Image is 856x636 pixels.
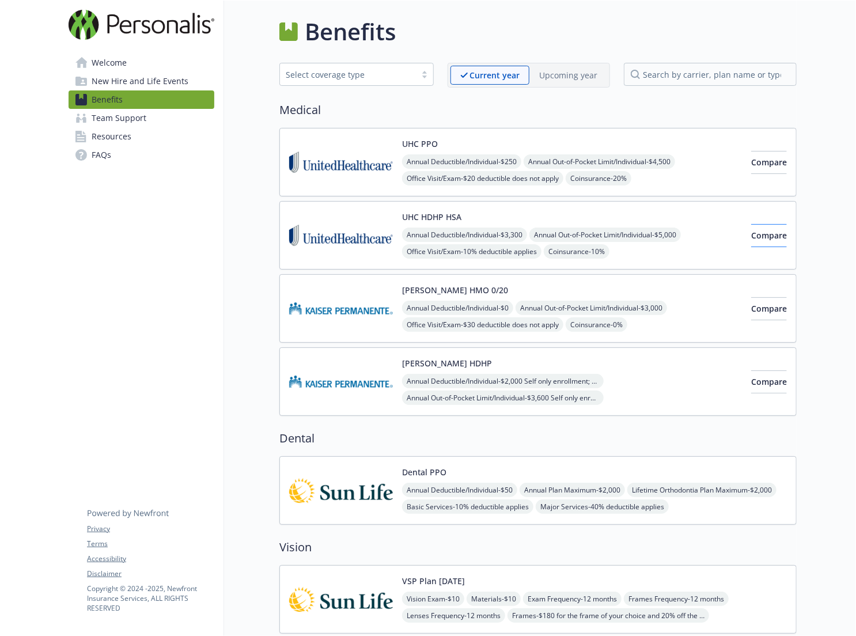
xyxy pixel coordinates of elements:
[92,146,111,164] span: FAQs
[566,317,627,332] span: Coinsurance - 0%
[402,154,521,169] span: Annual Deductible/Individual - $250
[289,357,393,406] img: Kaiser Permanente Insurance Company carrier logo
[402,171,563,185] span: Office Visit/Exam - $20 deductible does not apply
[539,69,597,81] p: Upcoming year
[402,211,461,223] button: UHC HDHP HSA
[751,151,787,174] button: Compare
[751,297,787,320] button: Compare
[624,592,729,606] span: Frames Frequency - 12 months
[523,592,622,606] span: Exam Frequency - 12 months
[751,303,787,314] span: Compare
[402,228,527,242] span: Annual Deductible/Individual - $3,300
[402,483,517,497] span: Annual Deductible/Individual - $50
[279,539,797,556] h2: Vision
[469,69,520,81] p: Current year
[402,575,465,587] button: VSP Plan [DATE]
[92,72,188,90] span: New Hire and Life Events
[402,608,505,623] span: Lenses Frequency - 12 months
[751,224,787,247] button: Compare
[69,146,214,164] a: FAQs
[87,584,214,613] p: Copyright © 2024 - 2025 , Newfront Insurance Services, ALL RIGHTS RESERVED
[402,374,604,388] span: Annual Deductible/Individual - $2,000 Self only enrollment; $3,300 for any one member within a fa...
[402,301,513,315] span: Annual Deductible/Individual - $0
[402,284,508,296] button: [PERSON_NAME] HMO 0/20
[751,370,787,393] button: Compare
[69,127,214,146] a: Resources
[92,90,123,109] span: Benefits
[289,284,393,333] img: Kaiser Permanente Insurance Company carrier logo
[402,499,533,514] span: Basic Services - 10% deductible applies
[536,499,669,514] span: Major Services - 40% deductible applies
[751,230,787,241] span: Compare
[624,63,797,86] input: search by carrier, plan name or type
[402,357,492,369] button: [PERSON_NAME] HDHP
[402,138,438,150] button: UHC PPO
[544,244,609,259] span: Coinsurance - 10%
[566,171,631,185] span: Coinsurance - 20%
[286,69,410,81] div: Select coverage type
[69,72,214,90] a: New Hire and Life Events
[69,54,214,72] a: Welcome
[87,569,214,579] a: Disclaimer
[467,592,521,606] span: Materials - $10
[289,466,393,515] img: Sun Life Financial carrier logo
[289,575,393,624] img: Sun Life Financial carrier logo
[627,483,777,497] span: Lifetime Orthodontia Plan Maximum - $2,000
[751,157,787,168] span: Compare
[305,14,396,49] h1: Benefits
[524,154,675,169] span: Annual Out-of-Pocket Limit/Individual - $4,500
[92,127,131,146] span: Resources
[402,391,604,405] span: Annual Out-of-Pocket Limit/Individual - $3,600 Self only enrollment; $3,600 for any one member wi...
[87,554,214,564] a: Accessibility
[516,301,667,315] span: Annual Out-of-Pocket Limit/Individual - $3,000
[87,524,214,534] a: Privacy
[402,466,446,478] button: Dental PPO
[402,317,563,332] span: Office Visit/Exam - $30 deductible does not apply
[520,483,625,497] span: Annual Plan Maximum - $2,000
[87,539,214,549] a: Terms
[529,228,681,242] span: Annual Out-of-Pocket Limit/Individual - $5,000
[92,54,127,72] span: Welcome
[69,90,214,109] a: Benefits
[402,592,464,606] span: Vision Exam - $10
[279,101,797,119] h2: Medical
[279,430,797,447] h2: Dental
[69,109,214,127] a: Team Support
[289,211,393,260] img: United Healthcare Insurance Company carrier logo
[92,109,146,127] span: Team Support
[402,244,541,259] span: Office Visit/Exam - 10% deductible applies
[289,138,393,187] img: United Healthcare Insurance Company carrier logo
[751,376,787,387] span: Compare
[507,608,709,623] span: Frames - $180 for the frame of your choice and 20% off the amount over your allowance; $100 allow...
